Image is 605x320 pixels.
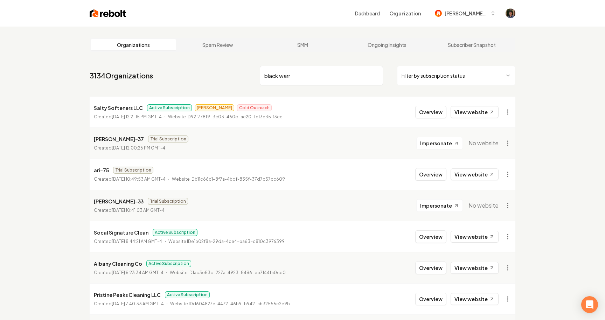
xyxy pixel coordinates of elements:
span: [PERSON_NAME] [195,104,234,111]
a: View website [451,231,499,243]
a: Ongoing Insights [345,39,430,50]
span: Active Subscription [153,229,197,236]
span: Active Subscription [165,291,210,298]
button: Overview [415,293,446,305]
time: [DATE] 10:41:03 AM GMT-4 [112,208,165,213]
span: No website [468,201,499,210]
p: Website ID b11c66c1-8f7a-4bdf-835f-37d7c57cc609 [172,176,285,183]
span: Trial Subscription [113,167,153,174]
p: Created [94,269,164,276]
button: Organization [385,7,425,20]
a: View website [451,106,499,118]
a: View website [451,168,499,180]
p: Created [94,300,164,307]
p: [PERSON_NAME]-37 [94,135,144,143]
a: View website [451,262,499,274]
p: Pristine Peaks Cleaning LLC [94,291,161,299]
time: [DATE] 7:40:33 AM GMT-4 [112,301,164,306]
time: [DATE] 12:00:25 PM GMT-4 [112,145,165,151]
button: Impersonate [416,199,463,212]
p: Created [94,145,165,152]
span: Active Subscription [146,260,191,267]
p: Salty Softeners LLC [94,104,143,112]
a: Dashboard [355,10,380,17]
span: Impersonate [420,202,452,209]
a: 3134Organizations [90,71,153,81]
a: Subscriber Snapshot [429,39,514,50]
a: View website [451,293,499,305]
p: Created [94,113,162,120]
p: Website ID e1b02f8a-29da-4ce4-ba63-c810c3976399 [168,238,285,245]
time: [DATE] 10:49:53 AM GMT-4 [112,176,166,182]
p: Created [94,176,166,183]
p: Created [94,238,162,245]
span: Cold Outreach [237,104,272,111]
span: Trial Subscription [148,135,188,142]
span: Impersonate [420,140,452,147]
a: SMM [260,39,345,50]
p: Created [94,207,165,214]
a: Spam Review [176,39,260,50]
a: Organizations [91,39,176,50]
img: Rebolt Logo [90,8,126,18]
button: Open user button [506,8,515,18]
button: Overview [415,230,446,243]
span: [PERSON_NAME]-62 [445,10,487,17]
span: Active Subscription [147,104,192,111]
p: [PERSON_NAME]-33 [94,197,144,206]
img: Mitchell Stahl [506,8,515,18]
p: Website ID d604827e-4472-46b9-b942-ab32556c2e9b [170,300,290,307]
button: Impersonate [416,137,463,149]
p: Website ID 92f778f9-3c03-460d-ac20-fc13e351f3ce [168,113,283,120]
span: No website [468,139,499,147]
time: [DATE] 12:21:15 PM GMT-4 [112,114,162,119]
p: ari-75 [94,166,109,174]
button: Overview [415,262,446,274]
input: Search by name or ID [260,66,383,85]
p: Albany Cleaning Co [94,259,142,268]
span: Trial Subscription [148,198,188,205]
time: [DATE] 8:44:21 AM GMT-4 [112,239,162,244]
button: Overview [415,106,446,118]
p: Website ID 1ac3e83d-227a-4923-8486-eb7144fa0ce0 [170,269,286,276]
p: Socal Signature Clean [94,228,148,237]
button: Overview [415,168,446,181]
img: mitchell-62 [435,10,442,17]
time: [DATE] 8:23:34 AM GMT-4 [112,270,164,275]
div: Open Intercom Messenger [581,296,598,313]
